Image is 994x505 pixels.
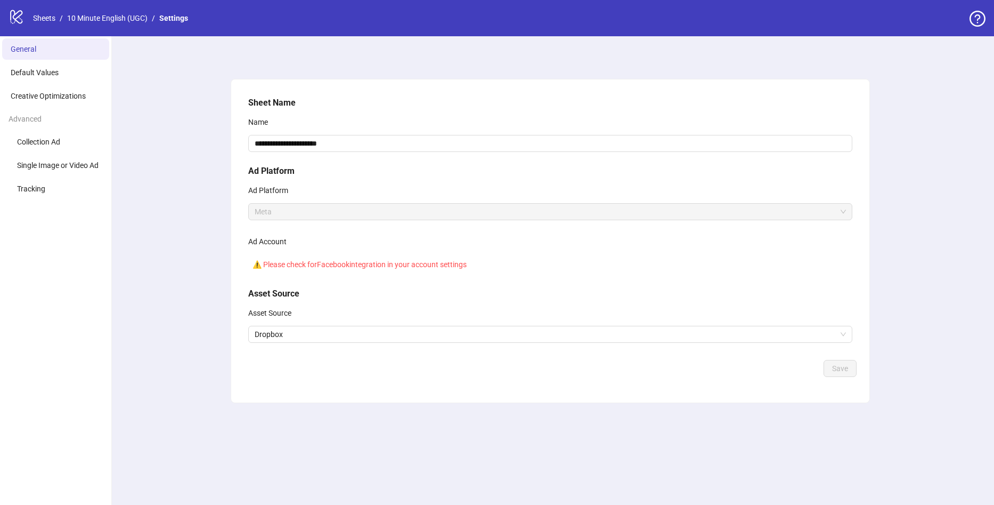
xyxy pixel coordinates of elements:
span: Default Values [11,68,59,77]
span: Creative Optimizations [11,92,86,100]
span: Collection Ad [17,138,60,146]
label: Ad Platform [248,182,295,199]
span: General [11,45,36,53]
h5: Ad Platform [248,165,852,178]
label: Ad Account [248,233,294,250]
span: Meta [255,204,846,220]
h5: Asset Source [248,287,852,300]
label: Name [248,114,275,131]
span: Single Image or Video Ad [17,161,99,170]
li: / [152,12,155,24]
label: Asset Source [248,304,298,322]
span: question-circle [969,11,985,27]
a: Sheets [31,12,58,24]
span: Tracking [17,185,45,193]
button: Save [824,360,857,377]
input: Name [248,135,852,152]
span: Dropbox [255,326,846,342]
h5: Sheet Name [248,97,852,109]
li: / [60,12,63,24]
a: 10 Minute English (UGC) [65,12,150,24]
div: ⚠️ Please check for Facebook integration in your account settings [248,254,852,275]
a: Settings [157,12,190,24]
